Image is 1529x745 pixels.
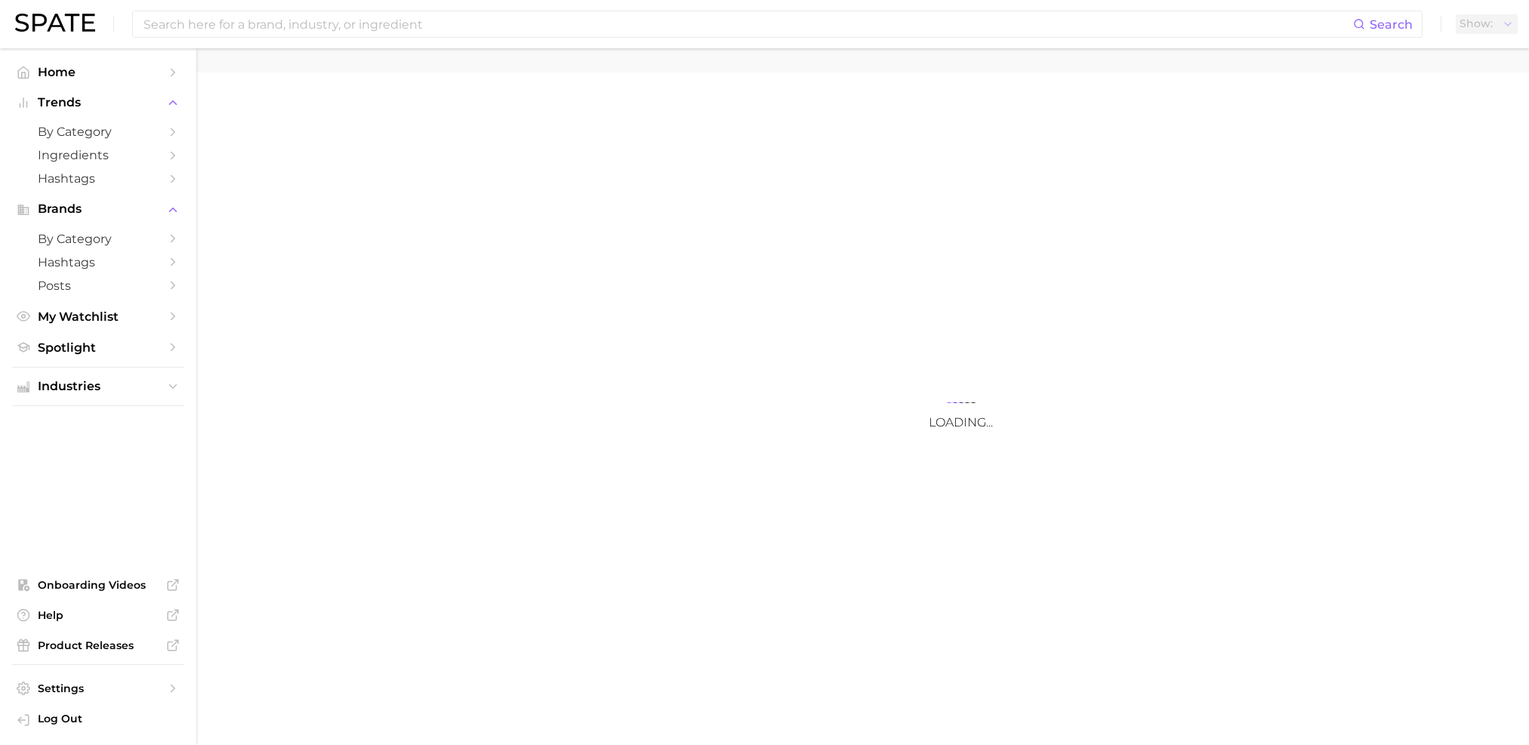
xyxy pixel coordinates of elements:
a: Log out. Currently logged in with e-mail jhayes@hunterpr.com. [12,707,184,733]
a: My Watchlist [12,305,184,328]
span: Spotlight [38,340,159,355]
span: Hashtags [38,171,159,186]
button: Industries [12,375,184,398]
a: Settings [12,677,184,700]
span: Product Releases [38,639,159,652]
a: by Category [12,227,184,251]
span: Posts [38,279,159,293]
span: Brands [38,202,159,216]
button: Brands [12,198,184,220]
span: Settings [38,682,159,695]
button: Trends [12,91,184,114]
span: Industries [38,380,159,393]
a: Onboarding Videos [12,574,184,596]
h3: Loading... [810,415,1112,429]
span: by Category [38,232,159,246]
span: Onboarding Videos [38,578,159,592]
a: by Category [12,120,184,143]
span: Trends [38,96,159,109]
span: My Watchlist [38,309,159,324]
span: by Category [38,125,159,139]
a: Spotlight [12,336,184,359]
span: Search [1370,17,1413,32]
a: Hashtags [12,167,184,190]
a: Help [12,604,184,626]
span: Ingredients [38,148,159,162]
a: Hashtags [12,251,184,274]
span: Home [38,65,159,79]
a: Ingredients [12,143,184,167]
a: Home [12,60,184,84]
span: Log Out [38,712,172,725]
span: Hashtags [38,255,159,269]
span: Help [38,608,159,622]
a: Product Releases [12,634,184,657]
button: Show [1456,14,1518,34]
input: Search here for a brand, industry, or ingredient [142,11,1353,37]
img: SPATE [15,14,95,32]
span: Show [1460,20,1493,28]
a: Posts [12,274,184,297]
